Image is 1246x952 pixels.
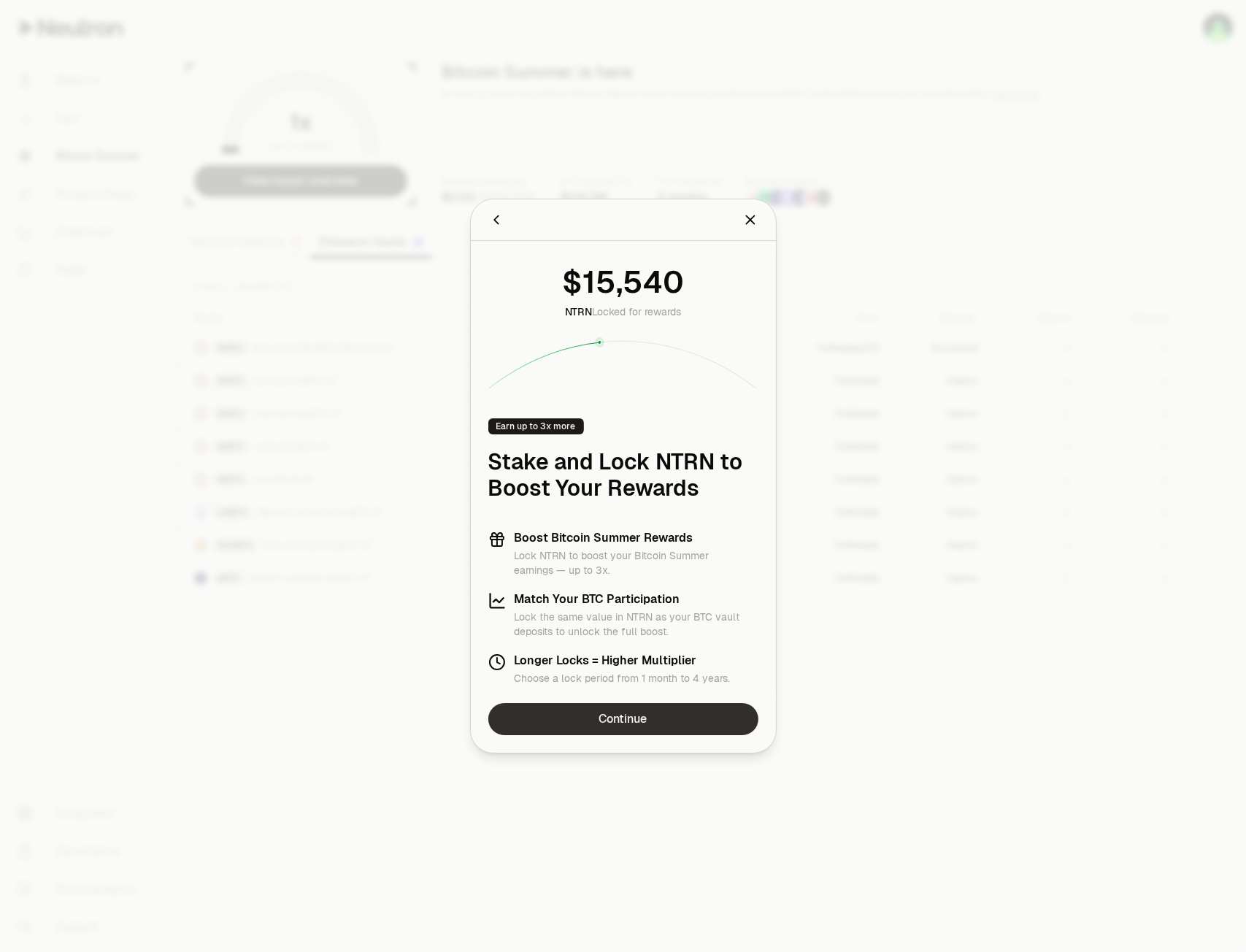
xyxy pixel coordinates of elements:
[515,531,758,545] h3: Boost Bitcoin Summer Rewards
[515,653,731,668] h3: Longer Locks = Higher Multiplier
[565,305,592,318] span: NTRN
[742,210,758,230] button: Close
[488,703,758,735] a: Continue
[488,449,758,502] h1: Stake and Lock NTRN to Boost Your Rewards
[488,210,504,230] button: Back
[515,548,758,577] p: Lock NTRN to boost your Bitcoin Summer earnings — up to 3x.
[488,418,584,434] div: Earn up to 3x more
[515,671,731,686] p: Choose a lock period from 1 month to 4 years.
[515,592,758,607] h3: Match Your BTC Participation
[515,610,758,639] p: Lock the same value in NTRN as your BTC vault deposits to unlock the full boost.
[565,304,681,319] div: Locked for rewards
